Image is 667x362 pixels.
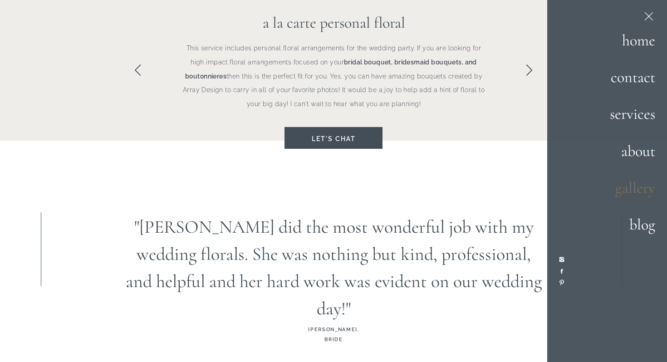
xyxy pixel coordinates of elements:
[592,103,655,127] a: services
[182,41,486,108] p: This service includes personal floral arrangements for the wedding party. If you are looking for ...
[258,35,296,40] span: Subscribe
[592,66,655,90] a: contact
[249,27,305,48] button: Subscribe
[298,132,370,143] a: Let's chat
[198,11,470,37] h3: a la carte personal floral
[592,29,655,54] a: home
[593,176,655,201] a: gallery
[185,59,477,80] b: bridal bouquet, bridesmaid bouquets, and boutonnieres
[299,325,368,334] h3: [PERSON_NAME], Bride
[584,140,655,164] a: about
[125,213,543,293] h2: "[PERSON_NAME] did the most wonderful job with my wedding florals. She was nothing but kind, prof...
[551,213,655,238] a: blog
